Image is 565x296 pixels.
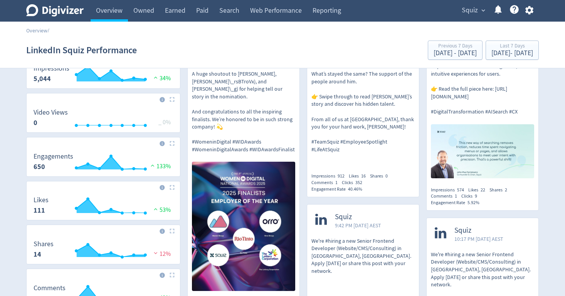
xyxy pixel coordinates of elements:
div: Previous 7 Days [434,43,477,50]
span: 22 [481,187,485,193]
button: Last 7 Days[DATE]- [DATE] [486,41,539,60]
strong: 650 [34,162,45,171]
img: positive-performance.svg [152,206,160,212]
img: positive-performance.svg [152,74,160,80]
div: Comments [311,179,342,186]
span: 574 [457,187,464,193]
span: 133% [149,162,171,170]
span: 10:17 PM [DATE] AEST [454,235,503,243]
span: 352 [355,179,362,186]
img: https://media.cf.digivizer.com/images/linkedin-139003700-urn:li:share:7368444697943461889-1d0aecd... [192,162,295,291]
img: Placeholder [170,272,175,277]
span: 5.92% [467,200,479,206]
strong: 14 [34,250,41,259]
span: 2 [505,187,507,193]
span: 40.46% [348,186,362,192]
div: Impressions [311,173,349,179]
span: Squiz [462,4,478,17]
div: Shares [370,173,392,179]
div: Engagement Rate [431,200,484,206]
svg: Impressions 5,044 [30,65,177,85]
a: Squiz9:42 PM [DATE] AESTWe're #hiring a new Senior Frontend Developer (Website/CMS/Consulting) in... [307,205,419,289]
a: Overview [26,27,47,34]
dt: Video Views [34,108,68,117]
div: [DATE] - [DATE] [434,50,477,57]
img: Placeholder [170,97,175,102]
span: 53% [152,206,171,214]
span: 912 [338,173,345,179]
span: expand_more [480,7,487,14]
img: Placeholder [170,228,175,233]
dt: Shares [34,240,54,249]
span: 1 [455,193,457,199]
p: We're #hiring a new Senior Frontend Developer (Website/CMS/Consulting) in [GEOGRAPHIC_DATA], [GEO... [431,251,534,289]
svg: Likes 111 [30,196,177,217]
span: _ 0% [158,118,171,126]
svg: Video Views 0 [30,109,177,129]
strong: 0 [34,118,37,127]
dt: Comments [34,284,66,293]
div: Clicks [342,179,367,186]
dt: Engagements [34,152,73,161]
img: positive-performance.svg [149,162,156,168]
span: 16 [361,173,366,179]
span: / [47,27,49,34]
img: https://media.cf.digivizer.com/images/linkedin-139003700-urn:li:share:7368072179294433280-ecac68c... [431,124,534,178]
div: Shares [489,187,511,193]
div: [DATE] - [DATE] [491,50,533,57]
div: Likes [349,173,370,179]
span: 1 [335,179,338,186]
span: Squiz [335,213,381,222]
span: 0 [385,173,388,179]
span: 34% [152,74,171,82]
span: 12% [152,250,171,258]
div: Comments [431,193,461,200]
svg: Shares 14 [30,240,177,261]
div: Last 7 Days [491,43,533,50]
div: Engagement Rate [311,186,367,193]
div: Impressions [431,187,468,193]
div: Clicks [461,193,481,200]
img: Placeholder [170,141,175,146]
span: Squiz [454,226,503,235]
button: Previous 7 Days[DATE] - [DATE] [428,41,483,60]
strong: 111 [34,206,45,215]
strong: 5,044 [34,74,51,83]
h1: LinkedIn Squiz Performance [26,38,137,63]
img: negative-performance.svg [152,250,160,256]
button: Squiz [459,4,487,17]
span: 9:42 PM [DATE] AEST [335,222,381,229]
div: Likes [468,187,489,193]
p: We're #hiring a new Senior Frontend Developer (Website/CMS/Consulting) in [GEOGRAPHIC_DATA], [GEO... [311,237,415,275]
span: 9 [475,193,477,199]
dt: Likes [34,196,49,205]
svg: Engagements 650 [30,153,177,173]
dt: Impressions [34,64,69,73]
img: Placeholder [170,185,175,190]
